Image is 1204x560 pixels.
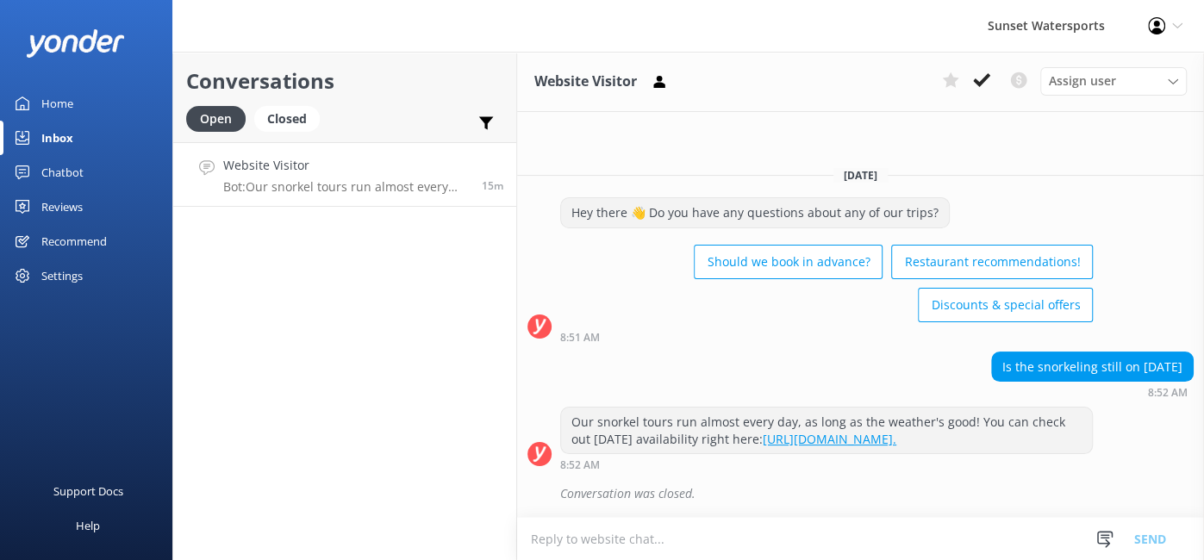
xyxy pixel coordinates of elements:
div: Oct 10 2025 07:51am (UTC -05:00) America/Cancun [560,331,1093,343]
h2: Conversations [186,65,503,97]
h3: Website Visitor [534,71,637,93]
button: Discounts & special offers [918,288,1093,322]
div: Our snorkel tours run almost every day, as long as the weather's good! You can check out [DATE] a... [561,408,1092,453]
div: Assign User [1040,67,1187,95]
span: Oct 10 2025 07:52am (UTC -05:00) America/Cancun [482,178,503,193]
button: Restaurant recommendations! [891,245,1093,279]
span: [DATE] [833,168,888,183]
div: Inbox [41,121,73,155]
button: Should we book in advance? [694,245,883,279]
div: Conversation was closed. [560,479,1194,508]
strong: 8:52 AM [560,460,600,470]
div: Closed [254,106,320,132]
div: Recommend [41,224,107,258]
div: Hey there 👋 Do you have any questions about any of our trips? [561,198,949,227]
div: 2025-10-10T13:06:29.974 [527,479,1194,508]
img: yonder-white-logo.png [26,29,125,58]
h4: Website Visitor [223,156,469,175]
div: Is the snorkeling still on [DATE] [992,352,1193,382]
strong: 8:52 AM [1148,388,1188,398]
div: Settings [41,258,83,293]
div: Reviews [41,190,83,224]
strong: 8:51 AM [560,333,600,343]
a: Open [186,109,254,128]
p: Bot: Our snorkel tours run almost every day, as long as the weather's good! You can check out [DA... [223,179,469,195]
a: Website VisitorBot:Our snorkel tours run almost every day, as long as the weather's good! You can... [173,142,516,207]
div: Oct 10 2025 07:52am (UTC -05:00) America/Cancun [560,458,1093,470]
div: Support Docs [53,474,123,508]
div: Open [186,106,246,132]
div: Chatbot [41,155,84,190]
a: Closed [254,109,328,128]
a: [URL][DOMAIN_NAME]. [763,431,896,447]
span: Assign user [1049,72,1116,90]
div: Help [76,508,100,543]
div: Home [41,86,73,121]
div: Oct 10 2025 07:52am (UTC -05:00) America/Cancun [991,386,1194,398]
